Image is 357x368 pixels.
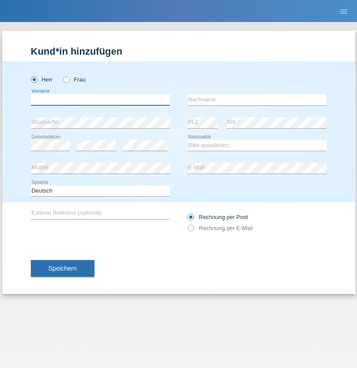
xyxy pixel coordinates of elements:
input: Rechnung per E-Mail [188,225,193,236]
label: Rechnung per E-Mail [188,225,253,231]
input: Herr [31,76,37,82]
button: Speichern [31,260,94,277]
input: Rechnung per Post [188,214,193,225]
i: menu [339,7,348,16]
input: Frau [63,76,69,82]
label: Frau [63,76,86,83]
label: Rechnung per Post [188,214,248,220]
h1: Kund*in hinzufügen [31,46,327,57]
label: Herr [31,76,53,83]
span: Speichern [49,265,77,272]
a: menu [335,8,353,14]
